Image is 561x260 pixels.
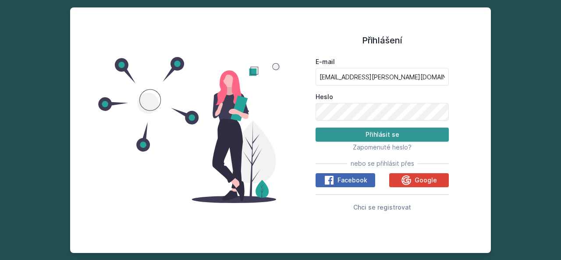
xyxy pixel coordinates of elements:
[351,159,414,168] span: nebo se přihlásit přes
[316,93,449,101] label: Heslo
[389,173,449,187] button: Google
[353,202,411,212] button: Chci se registrovat
[353,203,411,211] span: Chci se registrovat
[316,57,449,66] label: E-mail
[415,176,437,185] span: Google
[353,143,412,151] span: Zapomenuté heslo?
[316,34,449,47] h1: Přihlášení
[316,68,449,85] input: Tvoje e-mailová adresa
[316,173,375,187] button: Facebook
[316,128,449,142] button: Přihlásit se
[337,176,367,185] span: Facebook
